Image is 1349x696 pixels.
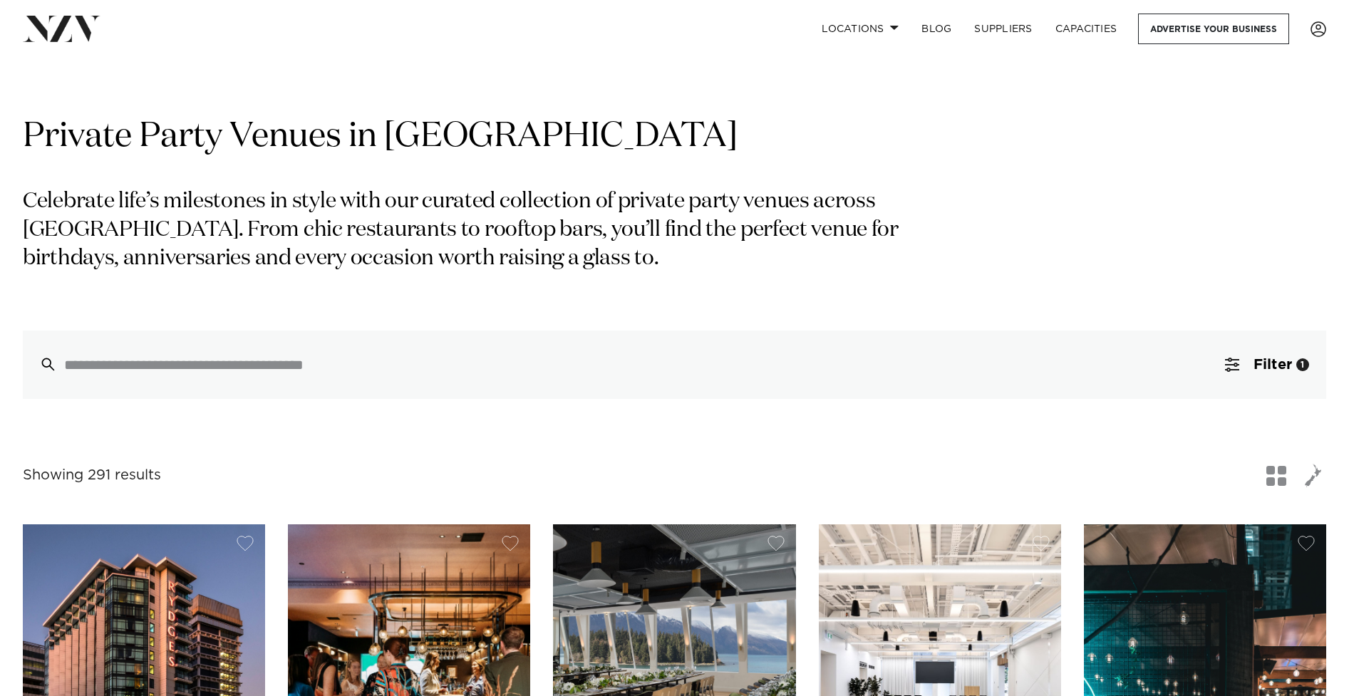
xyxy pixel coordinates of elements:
[23,16,100,41] img: nzv-logo.png
[1296,358,1309,371] div: 1
[810,14,910,44] a: Locations
[23,464,161,487] div: Showing 291 results
[1044,14,1129,44] a: Capacities
[1208,331,1326,399] button: Filter1
[963,14,1043,44] a: SUPPLIERS
[23,188,904,274] p: Celebrate life’s milestones in style with our curated collection of private party venues across [...
[1254,358,1292,372] span: Filter
[910,14,963,44] a: BLOG
[23,115,1326,160] h1: Private Party Venues in [GEOGRAPHIC_DATA]
[1138,14,1289,44] a: Advertise your business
